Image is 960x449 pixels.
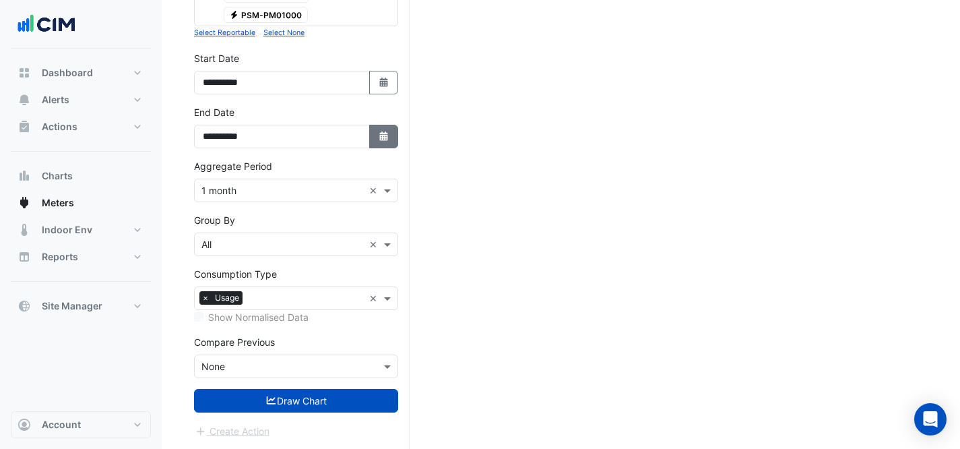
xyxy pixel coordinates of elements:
[194,28,255,37] small: Select Reportable
[18,250,31,264] app-icon: Reports
[11,162,151,189] button: Charts
[224,7,309,23] span: PSM-PM01000
[199,291,212,305] span: ×
[42,196,74,210] span: Meters
[378,131,390,142] fa-icon: Select Date
[11,113,151,140] button: Actions
[369,237,381,251] span: Clear
[42,299,102,313] span: Site Manager
[194,51,239,65] label: Start Date
[194,425,270,436] app-escalated-ticket-create-button: Please draw the charts first
[914,403,947,436] div: Open Intercom Messenger
[194,335,275,349] label: Compare Previous
[11,411,151,438] button: Account
[378,77,390,88] fa-icon: Select Date
[194,310,398,324] div: Selected meters/streams do not support normalisation
[18,93,31,107] app-icon: Alerts
[11,293,151,320] button: Site Manager
[42,250,78,264] span: Reports
[208,310,309,324] label: Show Normalised Data
[194,267,277,281] label: Consumption Type
[369,183,381,198] span: Clear
[42,169,73,183] span: Charts
[194,213,235,227] label: Group By
[18,196,31,210] app-icon: Meters
[18,66,31,80] app-icon: Dashboard
[194,26,255,38] button: Select Reportable
[369,291,381,305] span: Clear
[212,291,243,305] span: Usage
[11,243,151,270] button: Reports
[263,28,305,37] small: Select None
[18,169,31,183] app-icon: Charts
[229,9,239,20] fa-icon: Electricity
[11,216,151,243] button: Indoor Env
[18,120,31,133] app-icon: Actions
[18,299,31,313] app-icon: Site Manager
[16,11,77,38] img: Company Logo
[11,59,151,86] button: Dashboard
[42,66,93,80] span: Dashboard
[11,189,151,216] button: Meters
[42,223,92,237] span: Indoor Env
[194,389,398,413] button: Draw Chart
[42,120,77,133] span: Actions
[194,159,272,173] label: Aggregate Period
[263,26,305,38] button: Select None
[42,418,81,431] span: Account
[18,223,31,237] app-icon: Indoor Env
[11,86,151,113] button: Alerts
[194,105,234,119] label: End Date
[42,93,69,107] span: Alerts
